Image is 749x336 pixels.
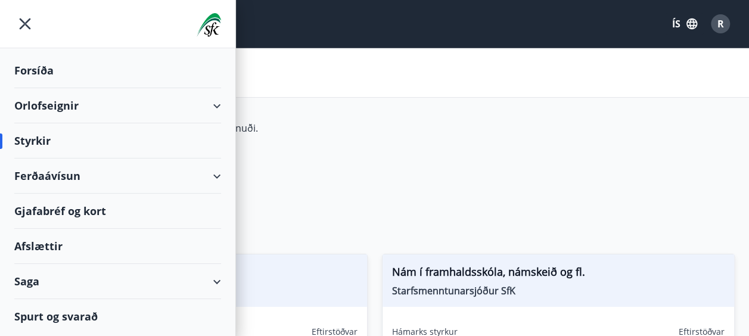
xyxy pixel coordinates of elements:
div: Spurt og svarað [14,299,221,334]
div: Styrkir [14,123,221,158]
button: ÍS [666,13,704,35]
div: Afslættir [14,229,221,264]
img: union_logo [197,13,221,37]
div: Saga [14,264,221,299]
button: menu [14,13,36,35]
p: Styrkir á vegum félagsins eru greiddir tvisvar í mánuði. [14,122,577,135]
span: Nám í framhaldsskóla, námskeið og fl. [392,264,725,284]
div: Ferðaávísun [14,158,221,194]
div: Gjafabréf og kort [14,194,221,229]
div: Forsíða [14,53,221,88]
button: R [706,10,735,38]
span: R [717,17,724,30]
span: Starfsmenntunarsjóður SfK [392,284,725,297]
div: Orlofseignir [14,88,221,123]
